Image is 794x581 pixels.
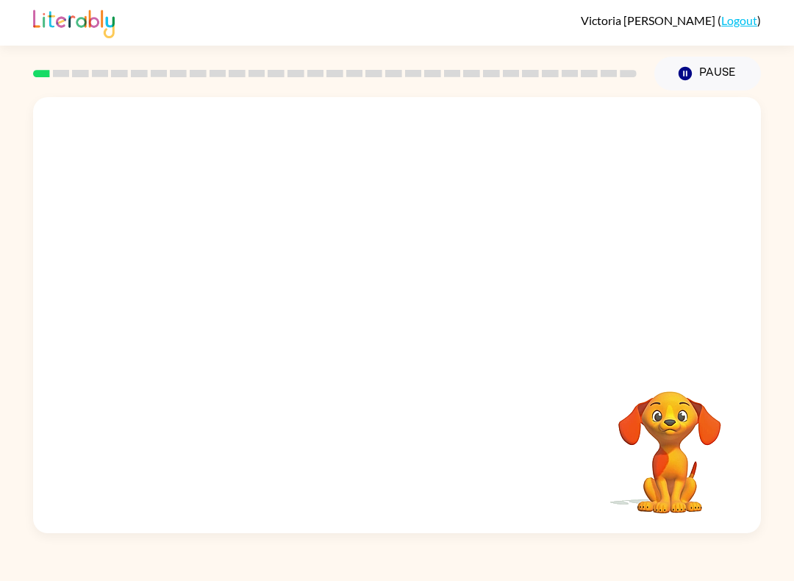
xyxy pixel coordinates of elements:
[581,13,718,27] span: Victoria [PERSON_NAME]
[581,13,761,27] div: ( )
[596,368,743,516] video: Your browser must support playing .mp4 files to use Literably. Please try using another browser.
[654,57,761,90] button: Pause
[721,13,757,27] a: Logout
[33,6,115,38] img: Literably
